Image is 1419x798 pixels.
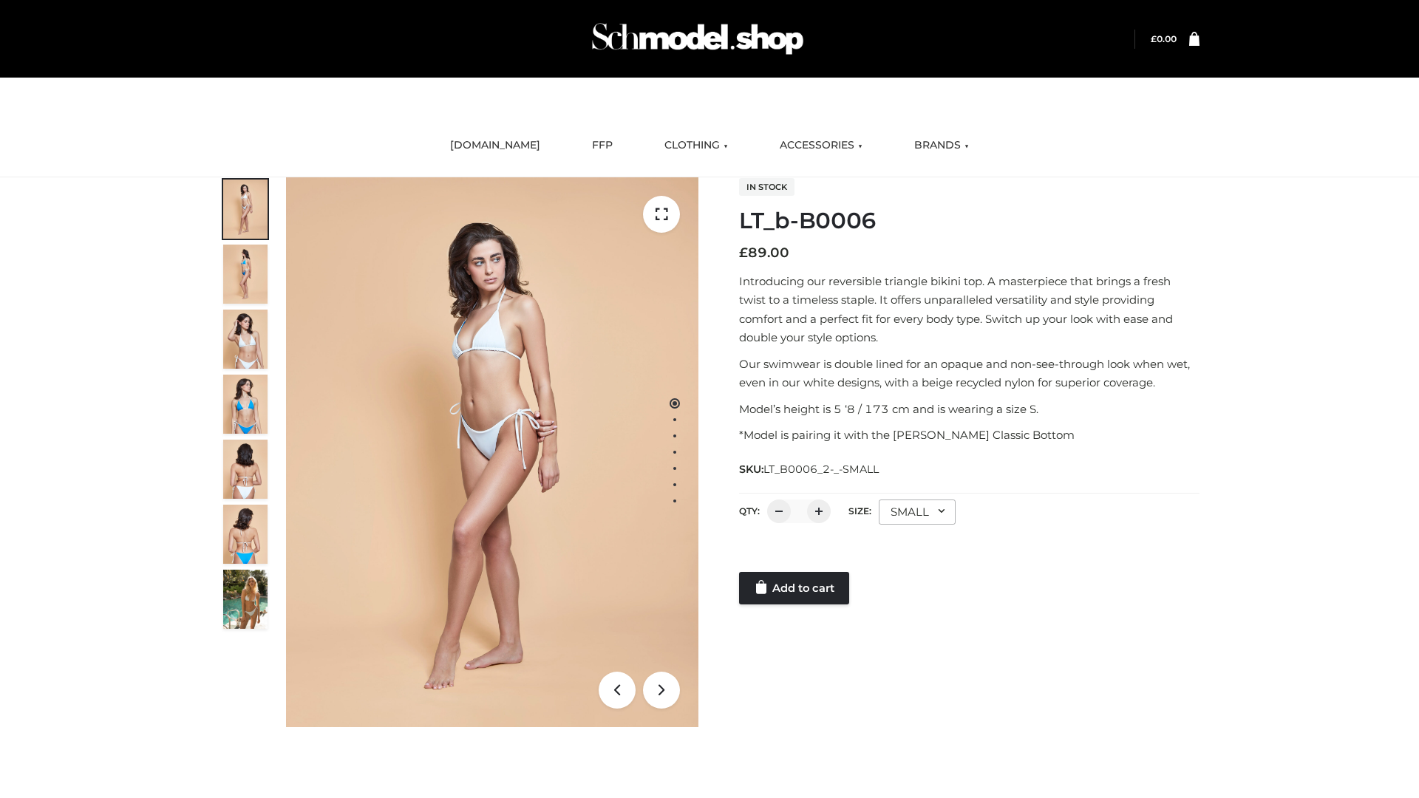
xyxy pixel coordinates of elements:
[1151,33,1157,44] span: £
[223,245,268,304] img: ArielClassicBikiniTop_CloudNine_AzureSky_OW114ECO_2-scaled.jpg
[223,570,268,629] img: Arieltop_CloudNine_AzureSky2.jpg
[739,426,1199,445] p: *Model is pairing it with the [PERSON_NAME] Classic Bottom
[739,272,1199,347] p: Introducing our reversible triangle bikini top. A masterpiece that brings a fresh twist to a time...
[879,499,956,525] div: SMALL
[769,129,874,162] a: ACCESSORIES
[223,440,268,499] img: ArielClassicBikiniTop_CloudNine_AzureSky_OW114ECO_7-scaled.jpg
[848,505,871,516] label: Size:
[739,208,1199,234] h1: LT_b-B0006
[1151,33,1177,44] a: £0.00
[223,505,268,564] img: ArielClassicBikiniTop_CloudNine_AzureSky_OW114ECO_8-scaled.jpg
[587,10,809,68] img: Schmodel Admin 964
[739,460,880,478] span: SKU:
[903,129,980,162] a: BRANDS
[739,505,760,516] label: QTY:
[739,245,748,261] span: £
[1151,33,1177,44] bdi: 0.00
[286,177,698,727] img: ArielClassicBikiniTop_CloudNine_AzureSky_OW114ECO_1
[739,245,789,261] bdi: 89.00
[223,375,268,434] img: ArielClassicBikiniTop_CloudNine_AzureSky_OW114ECO_4-scaled.jpg
[581,129,624,162] a: FFP
[739,400,1199,419] p: Model’s height is 5 ‘8 / 173 cm and is wearing a size S.
[223,180,268,239] img: ArielClassicBikiniTop_CloudNine_AzureSky_OW114ECO_1-scaled.jpg
[739,355,1199,392] p: Our swimwear is double lined for an opaque and non-see-through look when wet, even in our white d...
[653,129,739,162] a: CLOTHING
[763,463,879,476] span: LT_B0006_2-_-SMALL
[439,129,551,162] a: [DOMAIN_NAME]
[739,572,849,604] a: Add to cart
[223,310,268,369] img: ArielClassicBikiniTop_CloudNine_AzureSky_OW114ECO_3-scaled.jpg
[739,178,794,196] span: In stock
